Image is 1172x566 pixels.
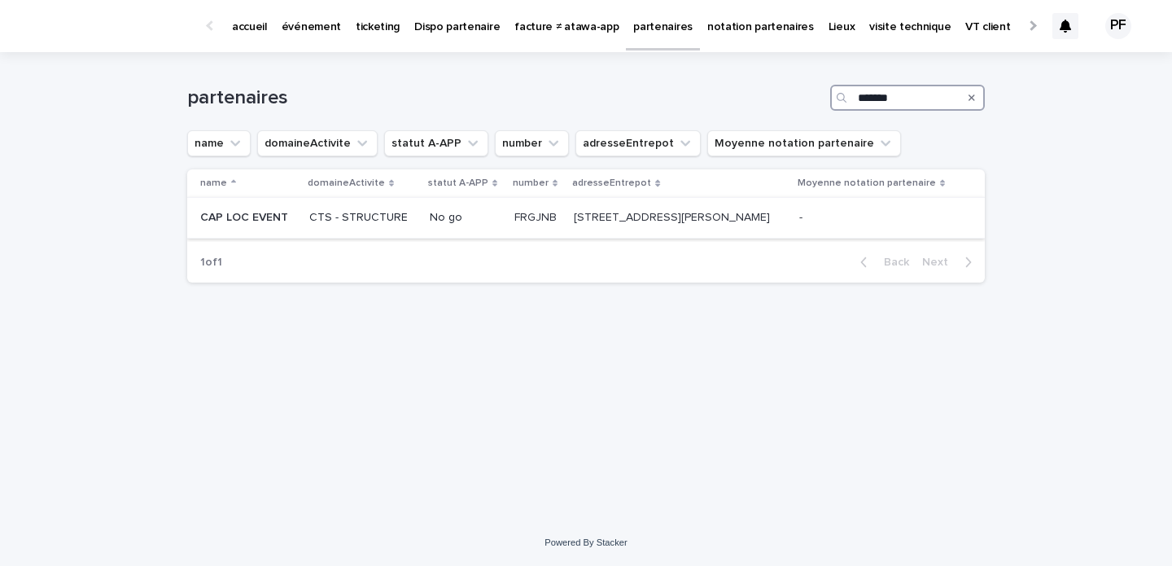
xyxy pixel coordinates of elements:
p: No go [430,211,502,225]
span: Back [874,257,909,268]
img: Ls34BcGeRexTGTNfXpUC [33,10,190,42]
tr: CAP LOC EVENTCAP LOC EVENT CTS - STRUCTURENo goFRGJNBFRGJNB [STREET_ADDRESS][PERSON_NAME][STREET_... [187,198,985,239]
p: FRGJNB [514,208,560,225]
a: Powered By Stacker [544,537,627,547]
button: name [187,130,251,156]
p: name [200,174,227,192]
div: PF [1105,13,1131,39]
button: adresseEntrepot [575,130,701,156]
button: Next [916,255,985,270]
p: adresseEntrepot [572,174,651,192]
button: Moyenne notation partenaire [707,130,901,156]
span: Next [922,257,958,268]
p: number [513,174,549,192]
p: [STREET_ADDRESS][PERSON_NAME] [574,208,773,225]
h1: partenaires [187,86,824,110]
p: domaineActivite [308,174,385,192]
button: domaineActivite [257,130,378,156]
p: CTS - STRUCTURE [309,211,416,225]
button: statut A-APP [384,130,488,156]
p: - [799,208,806,225]
p: Moyenne notation partenaire [798,174,936,192]
button: Back [847,255,916,270]
p: statut A-APP [428,174,488,192]
p: CAP LOC EVENT [200,208,291,225]
p: 1 of 1 [187,243,235,283]
input: Search [830,85,985,111]
button: number [495,130,569,156]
